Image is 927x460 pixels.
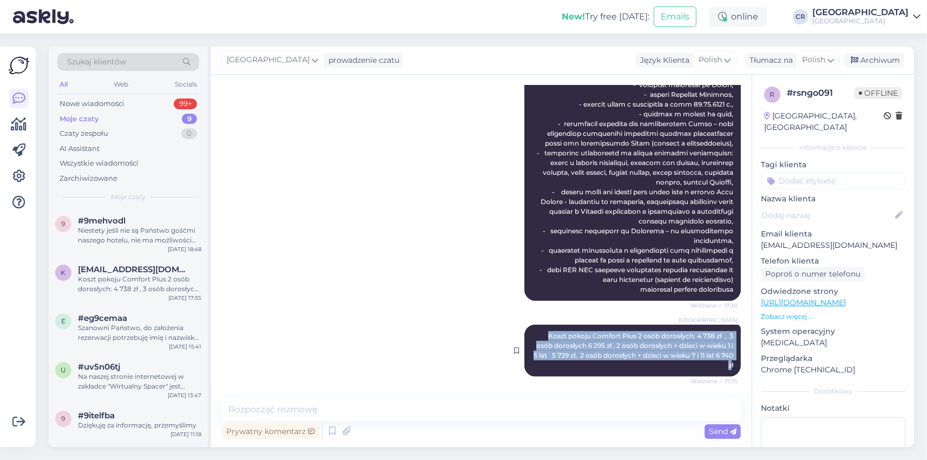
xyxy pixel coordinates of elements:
[761,312,905,321] p: Zobacz więcej ...
[562,10,649,23] div: Try free [DATE]:
[802,54,825,66] span: Polish
[761,286,905,297] p: Odwiedzone strony
[111,192,146,202] span: Moje czaty
[761,240,905,251] p: [EMAIL_ADDRESS][DOMAIN_NAME]
[761,255,905,267] p: Telefon klienta
[709,426,737,436] span: Send
[78,216,126,226] span: #9mehvodl
[173,77,199,91] div: Socials
[60,143,100,154] div: AI Assistant
[78,411,115,420] span: #9itelfba
[854,87,902,99] span: Offline
[78,420,201,430] div: Dziękuję za informację, przemyślimy
[764,110,884,133] div: [GEOGRAPHIC_DATA], [GEOGRAPHIC_DATA]
[112,77,131,91] div: Web
[793,9,808,24] div: CR
[679,316,738,324] span: [GEOGRAPHIC_DATA]
[534,332,735,369] span: Koszt pokoju Comfort Plus 2 osób dorosłych: 4 738 zł , 3 osób dorosłych 6 295 zł , 2 osób dorosły...
[787,87,854,100] div: # rsngo091
[78,372,201,391] div: Na naszej stronie internetowej w zakładce "Wirtualny Spacer" jest możliwość zobaczenia sali zabaw.
[761,173,905,189] input: Dodać etykietę
[812,17,909,25] div: [GEOGRAPHIC_DATA]
[761,326,905,337] p: System operacyjny
[168,294,201,302] div: [DATE] 17:35
[62,415,65,423] span: 9
[761,386,905,396] div: Dodatkowy
[770,90,775,98] span: r
[812,8,909,17] div: [GEOGRAPHIC_DATA]
[61,317,65,325] span: e
[745,55,793,66] div: Tłumacz na
[78,362,120,372] span: #uv5n06tj
[168,391,201,399] div: [DATE] 13:47
[761,403,905,414] p: Notatki
[61,268,66,277] span: k
[168,245,201,253] div: [DATE] 18:48
[761,337,905,349] p: [MEDICAL_DATA]
[78,274,201,294] div: Koszt pokoju Comfort Plus 2 osób dorosłych: 4 738 zł , 3 osób dorosłych 6 295 zł , 2 osób dorosły...
[761,298,846,307] a: [URL][DOMAIN_NAME]
[9,55,29,76] img: Askly Logo
[60,173,117,184] div: Zarchiwizowane
[761,143,905,153] div: Informacje o kliencie
[761,353,905,364] p: Przeglądarka
[699,54,722,66] span: Polish
[60,114,99,124] div: Moje czaty
[691,377,738,385] span: Widziane ✓ 17:35
[57,77,70,91] div: All
[182,114,197,124] div: 9
[62,220,65,228] span: 9
[636,55,689,66] div: Język Klienta
[324,55,399,66] div: prowadzenie czatu
[67,56,126,68] span: Szukaj klientów
[78,313,127,323] span: #eg9cemaa
[761,267,865,281] div: Poproś o numer telefonu
[227,54,310,66] span: [GEOGRAPHIC_DATA]
[61,366,66,374] span: u
[709,7,767,27] div: online
[181,128,197,139] div: 0
[562,11,585,22] b: New!
[60,128,108,139] div: Czaty zespołu
[78,323,201,343] div: Szanowni Państwo, do założenia rezerwacji potrzebuję imię i nazwisko, numer telefonu oraz adres m...
[60,158,139,169] div: Wszystkie wiadomości
[78,226,201,245] div: Niestety jeśli nie są Państwo gośćmi naszego hotelu, nie ma możliwości skorzystania z basenu. Jes...
[691,301,738,310] span: Widziane ✓ 17:30
[812,8,921,25] a: [GEOGRAPHIC_DATA][GEOGRAPHIC_DATA]
[761,228,905,240] p: Email klienta
[761,209,893,221] input: Dodaj nazwę
[761,364,905,376] p: Chrome [TECHNICAL_ID]
[169,343,201,351] div: [DATE] 15:41
[654,6,696,27] button: Emails
[170,430,201,438] div: [DATE] 11:18
[174,98,197,109] div: 99+
[78,265,190,274] span: klaudia.skoczylas02@gmail.com
[844,53,904,68] div: Archiwum
[222,424,319,439] div: Prywatny komentarz
[761,159,905,170] p: Tagi klienta
[60,98,124,109] div: Nowe wiadomości
[761,193,905,205] p: Nazwa klienta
